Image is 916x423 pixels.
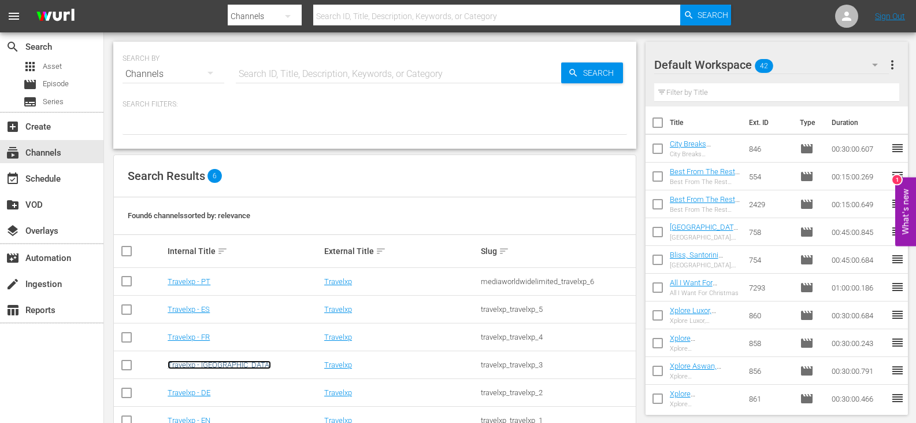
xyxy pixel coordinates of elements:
td: 00:15:00.269 [827,163,891,190]
div: Default Workspace [654,49,889,81]
span: Asset [43,61,62,72]
div: Channels [123,58,224,90]
span: Search Results [128,169,205,183]
td: 00:30:00.684 [827,301,891,329]
a: Travelxp [324,333,352,341]
span: Episode [800,336,814,350]
span: Episode [800,308,814,322]
span: Asset [23,60,37,73]
span: Automation [6,251,20,265]
span: 42 [755,54,773,78]
span: Episode [800,142,814,156]
div: City Breaks [GEOGRAPHIC_DATA] [670,150,740,158]
th: Duration [825,106,894,139]
div: [GEOGRAPHIC_DATA],[GEOGRAPHIC_DATA] [670,234,740,241]
span: Overlays [6,224,20,238]
div: All I Want For Christmas [670,289,740,297]
button: Open Feedback Widget [895,177,916,246]
span: Episode [800,281,814,295]
button: Search [561,62,623,83]
span: Episode [800,392,814,406]
img: ans4CAIJ8jUAAAAAAAAAAAAAAAAAAAAAAAAgQb4GAAAAAAAAAAAAAAAAAAAAAAAAJMjXAAAAAAAAAAAAAAAAAAAAAAAAgAT5G... [28,3,83,30]
td: 754 [744,246,795,274]
td: 00:30:00.607 [827,135,891,163]
a: [GEOGRAPHIC_DATA],[GEOGRAPHIC_DATA] (DU) [670,223,740,258]
span: Create [6,120,20,134]
th: Ext. ID [742,106,793,139]
div: Best From The Rest Oman Must Sees [670,178,740,186]
div: Xplore [GEOGRAPHIC_DATA], [GEOGRAPHIC_DATA] [670,373,740,380]
div: 1 [892,175,902,184]
td: 846 [744,135,795,163]
td: 2429 [744,190,795,218]
span: Schedule [6,172,20,186]
a: City Breaks [GEOGRAPHIC_DATA] (DU) [670,139,740,165]
a: All I Want For Christmas (DU) [670,278,721,296]
td: 00:45:00.845 [827,218,891,246]
a: Travelxp [324,277,352,286]
span: Episode [23,78,37,91]
a: Xplore [GEOGRAPHIC_DATA], [GEOGRAPHIC_DATA] (DU) [670,334,740,377]
td: 758 [744,218,795,246]
span: sort [217,246,228,256]
td: 554 [744,163,795,190]
a: Travelxp [324,305,352,314]
span: reorder [891,280,904,294]
a: Travelxp [324,361,352,369]
div: travelxp_travelxp_2 [481,388,634,397]
td: 00:30:00.466 [827,385,891,413]
div: travelxp_travelxp_4 [481,333,634,341]
span: more_vert [885,58,899,72]
span: reorder [891,225,904,238]
a: Xplore Aswan, [GEOGRAPHIC_DATA] (DU) [670,362,740,388]
span: 6 [207,169,222,183]
div: Best From The Rest [GEOGRAPHIC_DATA] [670,206,740,214]
a: Best From The Rest Taiwan (DU) [670,195,740,212]
button: more_vert [885,51,899,79]
th: Type [793,106,825,139]
th: Title [670,106,743,139]
span: Reports [6,303,20,317]
span: reorder [891,391,904,405]
span: Search [578,62,623,83]
p: Search Filters: [123,100,627,109]
a: Sign Out [875,12,905,21]
span: reorder [891,141,904,155]
span: menu [7,9,21,23]
td: 858 [744,329,795,357]
span: Episode [800,170,814,183]
a: Travelxp - [GEOGRAPHIC_DATA] [168,361,271,369]
span: reorder [891,308,904,322]
div: travelxp_travelxp_3 [481,361,634,369]
td: 00:30:00.243 [827,329,891,357]
div: Xplore [GEOGRAPHIC_DATA], [GEOGRAPHIC_DATA] [670,400,740,408]
span: Series [23,95,37,109]
span: Search [698,5,728,25]
a: Travelxp - FR [168,333,210,341]
div: [GEOGRAPHIC_DATA], Santorini [GEOGRAPHIC_DATA] [670,262,740,269]
span: Found 6 channels sorted by: relevance [128,211,250,220]
div: External Title [324,244,477,258]
a: Best From The Rest Oman Must Sees (DU) [670,167,740,193]
span: Ingestion [6,277,20,291]
span: VOD [6,198,20,212]
td: 01:00:00.186 [827,274,891,301]
a: Bliss, Santorini [GEOGRAPHIC_DATA] (DU) [670,251,740,277]
a: Travelxp [324,388,352,397]
td: 856 [744,357,795,385]
span: Episode [800,364,814,378]
span: reorder [891,169,904,183]
div: Internal Title [168,244,321,258]
div: travelxp_travelxp_5 [481,305,634,314]
td: 861 [744,385,795,413]
td: 860 [744,301,795,329]
td: 7293 [744,274,795,301]
span: Episode [800,225,814,239]
div: Xplore [GEOGRAPHIC_DATA], [GEOGRAPHIC_DATA] [670,345,740,352]
a: Travelxp - ES [168,305,210,314]
button: Search [680,5,731,25]
span: Search [6,40,20,54]
div: Xplore Luxor, [GEOGRAPHIC_DATA] [670,317,740,325]
div: Slug [481,244,634,258]
span: Episode [43,78,69,90]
